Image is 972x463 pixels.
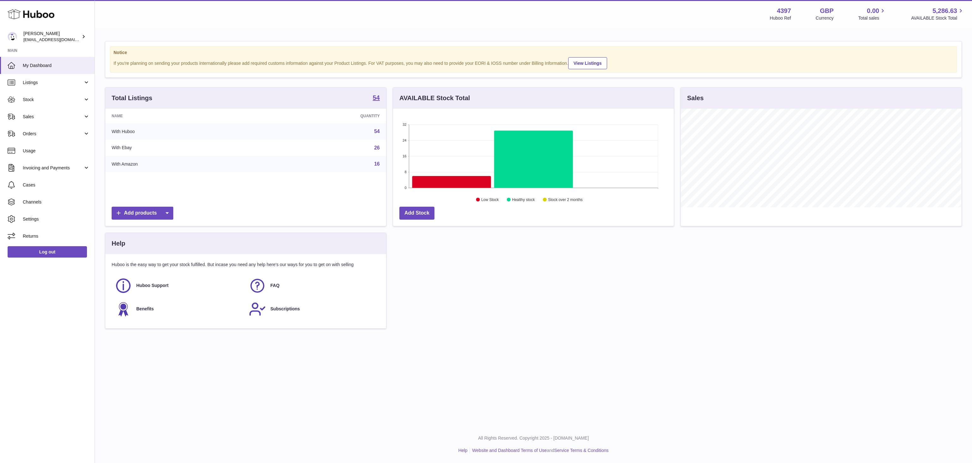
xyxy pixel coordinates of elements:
a: Log out [8,246,87,258]
p: All Rights Reserved. Copyright 2025 - [DOMAIN_NAME] [100,435,967,441]
div: [PERSON_NAME] [23,31,80,43]
span: Invoicing and Payments [23,165,83,171]
a: Add Stock [399,207,434,220]
th: Quantity [259,109,386,123]
div: Currency [816,15,834,21]
a: 54 [374,129,380,134]
a: 26 [374,145,380,150]
span: Sales [23,114,83,120]
text: Stock over 2 months [548,198,582,202]
span: Listings [23,80,83,86]
a: FAQ [249,277,377,294]
a: Website and Dashboard Terms of Use [472,448,547,453]
a: 16 [374,161,380,167]
strong: GBP [820,7,834,15]
strong: Notice [114,50,953,56]
strong: 54 [373,94,380,101]
text: Low Stock [481,198,499,202]
td: With Ebay [105,140,259,156]
span: [EMAIL_ADDRESS][DOMAIN_NAME] [23,37,93,42]
p: Huboo is the easy way to get your stock fulfilled. But incase you need any help here's our ways f... [112,262,380,268]
span: Channels [23,199,90,205]
a: Benefits [115,301,243,318]
span: Settings [23,216,90,222]
span: Subscriptions [270,306,300,312]
td: With Huboo [105,123,259,140]
a: 54 [373,94,380,102]
a: 0.00 Total sales [858,7,886,21]
span: 5,286.63 [932,7,957,15]
a: Add products [112,207,173,220]
a: Help [458,448,468,453]
span: Returns [23,233,90,239]
div: Huboo Ref [770,15,791,21]
span: Stock [23,97,83,103]
text: 8 [404,170,406,174]
h3: Help [112,239,125,248]
a: Huboo Support [115,277,243,294]
h3: Sales [687,94,704,102]
a: 5,286.63 AVAILABLE Stock Total [911,7,964,21]
li: and [470,448,608,454]
span: Total sales [858,15,886,21]
span: My Dashboard [23,63,90,69]
text: 24 [403,138,406,142]
span: Huboo Support [136,283,169,289]
img: drumnnbass@gmail.com [8,32,17,41]
span: Usage [23,148,90,154]
text: Healthy stock [512,198,535,202]
h3: Total Listings [112,94,152,102]
span: Cases [23,182,90,188]
text: 16 [403,154,406,158]
a: View Listings [568,57,607,69]
span: AVAILABLE Stock Total [911,15,964,21]
text: 32 [403,123,406,126]
strong: 4397 [777,7,791,15]
td: With Amazon [105,156,259,172]
span: Benefits [136,306,154,312]
a: Subscriptions [249,301,377,318]
span: 0.00 [867,7,879,15]
text: 0 [404,186,406,190]
h3: AVAILABLE Stock Total [399,94,470,102]
a: Service Terms & Conditions [554,448,609,453]
span: Orders [23,131,83,137]
span: FAQ [270,283,280,289]
div: If you're planning on sending your products internationally please add required customs informati... [114,56,953,69]
th: Name [105,109,259,123]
